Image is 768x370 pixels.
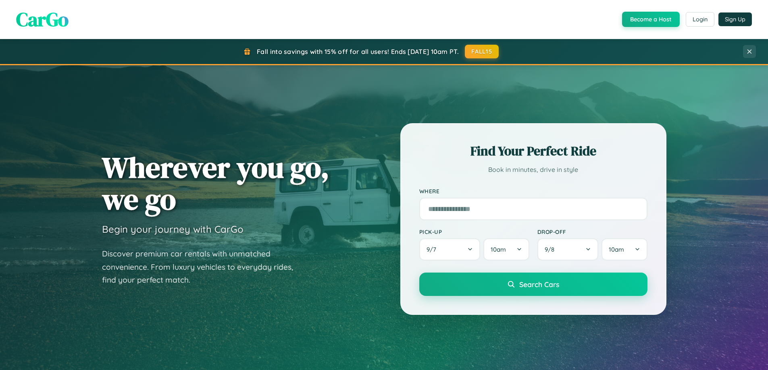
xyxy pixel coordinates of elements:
[483,238,529,260] button: 10am
[537,228,647,235] label: Drop-off
[419,238,481,260] button: 9/7
[545,246,558,253] span: 9 / 8
[102,151,329,215] h1: Wherever you go, we go
[609,246,624,253] span: 10am
[601,238,647,260] button: 10am
[419,164,647,176] p: Book in minutes, drive in style
[102,223,244,235] h3: Begin your journey with CarGo
[16,6,69,33] span: CarGo
[718,12,752,26] button: Sign Up
[537,238,599,260] button: 9/8
[419,142,647,160] h2: Find Your Perfect Ride
[419,273,647,296] button: Search Cars
[257,48,459,56] span: Fall into savings with 15% off for all users! Ends [DATE] 10am PT.
[519,280,559,289] span: Search Cars
[419,188,647,194] label: Where
[465,45,499,58] button: FALL15
[622,12,680,27] button: Become a Host
[427,246,440,253] span: 9 / 7
[491,246,506,253] span: 10am
[419,228,529,235] label: Pick-up
[686,12,714,27] button: Login
[102,247,304,287] p: Discover premium car rentals with unmatched convenience. From luxury vehicles to everyday rides, ...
